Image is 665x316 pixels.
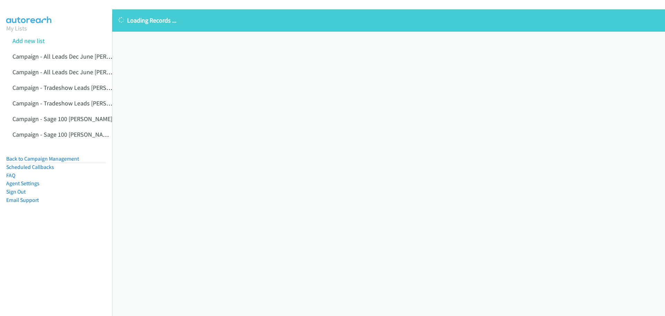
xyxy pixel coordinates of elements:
[6,180,39,187] a: Agent Settings
[6,197,39,203] a: Email Support
[12,84,135,92] a: Campaign - Tradeshow Leads [PERSON_NAME]
[12,99,155,107] a: Campaign - Tradeshow Leads [PERSON_NAME] Cloned
[6,188,26,195] a: Sign Out
[6,24,27,32] a: My Lists
[6,164,54,170] a: Scheduled Callbacks
[12,68,158,76] a: Campaign - All Leads Dec June [PERSON_NAME] Cloned
[12,130,132,138] a: Campaign - Sage 100 [PERSON_NAME] Cloned
[118,16,659,25] p: Loading Records ...
[6,155,79,162] a: Back to Campaign Management
[12,37,45,45] a: Add new list
[12,52,138,60] a: Campaign - All Leads Dec June [PERSON_NAME]
[12,115,112,123] a: Campaign - Sage 100 [PERSON_NAME]
[6,172,15,179] a: FAQ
